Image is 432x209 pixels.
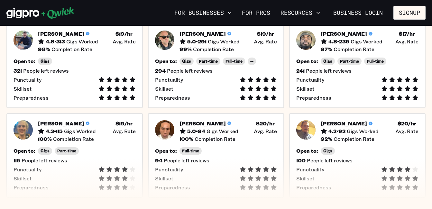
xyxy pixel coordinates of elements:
span: Full-time [182,149,199,153]
button: Pro headshot[PERSON_NAME]5.0•94Gigs Worked$20/hr Avg. Rate100%Completion RateOpen to:Full-time94P... [148,113,284,198]
h5: 5.0 • 291 [187,38,207,45]
span: Skillset [14,175,32,182]
h5: $ 19 /hr [257,31,274,37]
span: Preparedness [296,184,331,191]
span: Gigs Worked [66,38,98,45]
h5: 100 % [38,136,52,142]
span: Gigs Worked [208,38,240,45]
h5: [PERSON_NAME] [321,31,367,37]
button: For Businesses [172,7,234,18]
h5: 4.2 • 92 [328,128,345,134]
span: Avg. Rate [395,38,418,45]
h5: $ 20 /hr [256,120,275,127]
a: For Pros [239,7,273,18]
span: People left reviews [167,68,213,74]
span: Punctuality [155,166,183,173]
h5: Open to: [296,58,318,64]
button: Pro headshot[PERSON_NAME]5.0•291Gigs Worked$19/hr Avg. Rate99%Completion RateOpen to:GigsPart-tim... [148,23,284,108]
span: Skillset [296,86,315,92]
button: Pro headshot[PERSON_NAME]4.8•235Gigs Worked$17/hr Avg. Rate97%Completion RateOpen to:GigsPart-tim... [289,23,426,108]
span: -- [250,59,253,64]
span: Part-time [57,149,76,153]
span: Preparedness [14,95,49,101]
span: Completion Rate [53,136,94,142]
span: Completion Rate [334,136,374,142]
span: People left reviews [22,157,67,164]
button: Signup [393,6,426,20]
h5: 100 [296,157,306,164]
span: Completion Rate [334,46,374,52]
h5: 94 [155,157,162,164]
span: Avg. Rate [254,38,277,45]
h5: 321 [14,68,22,74]
h5: Open to: [14,58,35,64]
button: Resources [278,7,323,18]
span: People left reviews [164,157,209,164]
span: Preparedness [296,95,331,101]
span: People left reviews [23,68,69,74]
span: Gigs [182,59,191,64]
button: Pro headshot[PERSON_NAME]4.2•92Gigs Worked$20/hr Avg. Rate92%Completion RateOpen to:Gigs100People... [289,113,426,198]
span: Punctuality [296,166,324,173]
span: Avg. Rate [254,128,277,134]
span: Skillset [155,86,173,92]
span: Punctuality [296,77,324,83]
h5: Open to: [14,148,35,154]
h5: 294 [155,68,166,74]
h5: 115 [14,157,20,164]
span: Preparedness [155,184,190,191]
span: Part-time [340,59,359,64]
span: Gigs [323,149,332,153]
h5: [PERSON_NAME] [38,120,84,127]
h5: $ 19 /hr [115,120,133,127]
img: Pro headshot [155,31,174,50]
span: Full-time [225,59,243,64]
h5: 4.8 • 235 [328,38,349,45]
span: Gigs Worked [64,128,96,134]
h5: 4.8 • 313 [46,38,65,45]
span: Full-time [367,59,384,64]
h5: Open to: [155,148,177,154]
h5: [PERSON_NAME] [321,120,367,127]
span: Punctuality [14,166,41,173]
span: Skillset [155,175,173,182]
h5: 4.3 • 115 [46,128,63,134]
span: Gigs Worked [347,128,379,134]
h5: 99 % [179,46,192,52]
span: Preparedness [14,184,49,191]
h5: 98 % [38,46,50,52]
button: Pro headshot[PERSON_NAME]4.8•313Gigs Worked$19/hr Avg. Rate98%Completion RateOpen to:Gigs321Peopl... [6,23,143,108]
span: Preparedness [155,95,190,101]
span: People left reviews [307,157,353,164]
span: Gigs [41,149,50,153]
span: Avg. Rate [395,128,418,134]
h5: Open to: [155,58,177,64]
span: Skillset [14,86,32,92]
span: Punctuality [155,77,183,83]
button: Pro headshot[PERSON_NAME]4.3•115Gigs Worked$19/hr Avg. Rate100%Completion RateOpen to:GigsPart-ti... [6,113,143,198]
img: Pro headshot [14,31,33,50]
h5: 92 % [321,136,332,142]
h5: [PERSON_NAME] [179,120,226,127]
span: Gigs Worked [351,38,382,45]
span: Avg. Rate [113,128,136,134]
span: Part-time [199,59,218,64]
h5: [PERSON_NAME] [179,31,226,37]
h5: [PERSON_NAME] [38,31,84,37]
span: Completion Rate [51,46,92,52]
h5: $ 19 /hr [115,31,133,37]
span: Gigs Worked [207,128,238,134]
img: Pro headshot [296,31,316,50]
span: Completion Rate [193,46,234,52]
h5: $ 20 /hr [398,120,416,127]
span: Completion Rate [195,136,235,142]
img: Pro headshot [14,120,33,140]
span: Avg. Rate [113,38,136,45]
span: Gigs [41,59,50,64]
